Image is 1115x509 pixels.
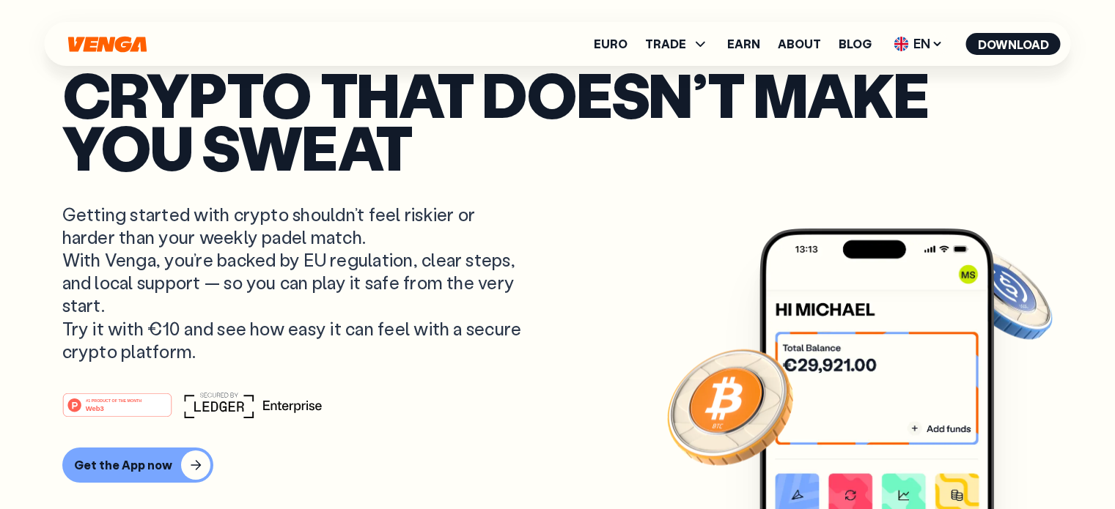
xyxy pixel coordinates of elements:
a: Euro [594,38,628,50]
svg: Home [67,36,149,53]
img: flag-uk [894,37,909,51]
tspan: Web3 [85,404,103,412]
a: Blog [839,38,872,50]
tspan: #1 PRODUCT OF THE MONTH [86,398,141,403]
span: TRADE [645,35,710,53]
a: About [778,38,821,50]
a: Get the App now [62,447,1053,483]
img: Bitcoin [664,341,796,472]
p: Crypto that doesn’t make you sweat [62,67,1053,174]
a: #1 PRODUCT OF THE MONTHWeb3 [62,401,172,420]
a: Earn [727,38,760,50]
img: USDC coin [950,242,1056,347]
span: TRADE [645,38,686,50]
p: Getting started with crypto shouldn’t feel riskier or harder than your weekly padel match. With V... [62,203,526,363]
button: Download [966,33,1061,55]
button: Get the App now [62,447,213,483]
span: EN [889,32,949,56]
div: Get the App now [74,458,172,472]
